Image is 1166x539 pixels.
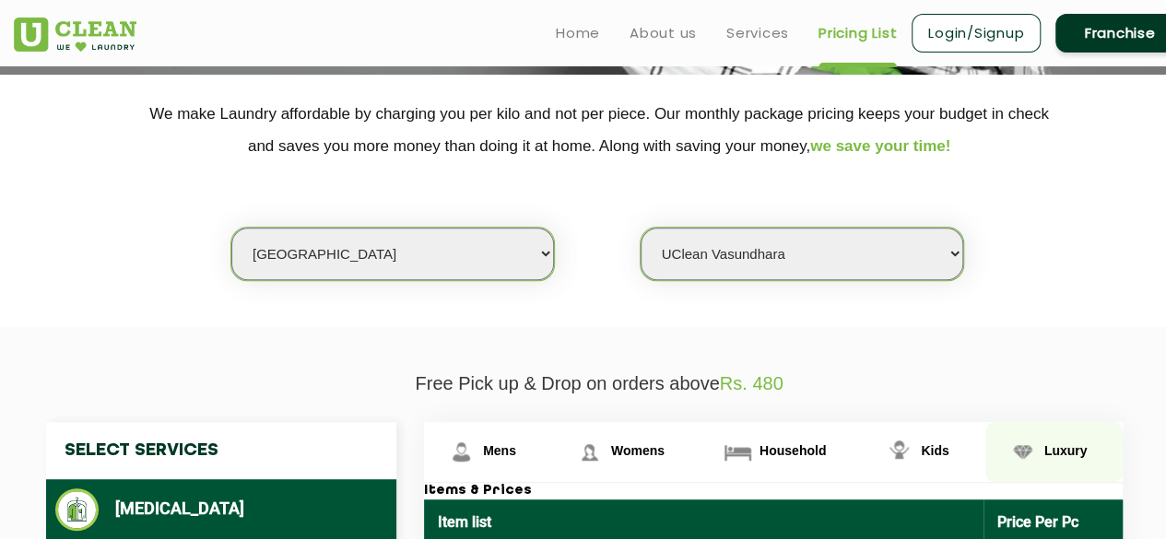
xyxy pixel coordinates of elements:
span: we save your time! [810,137,950,155]
li: [MEDICAL_DATA] [55,488,387,531]
img: Household [722,436,754,468]
span: Household [760,443,826,458]
img: Dry Cleaning [55,488,99,531]
span: Luxury [1044,443,1088,458]
img: Womens [573,436,606,468]
span: Rs. 480 [720,373,783,393]
span: Kids [921,443,948,458]
img: Mens [445,436,477,468]
a: Home [556,22,600,44]
span: Mens [483,443,516,458]
a: Services [726,22,789,44]
img: Kids [883,436,915,468]
img: Luxury [1007,436,1039,468]
a: Pricing List [819,22,897,44]
h4: Select Services [46,422,396,479]
a: About us [630,22,697,44]
a: Login/Signup [912,14,1041,53]
span: Womens [611,443,665,458]
img: UClean Laundry and Dry Cleaning [14,18,136,52]
h3: Items & Prices [424,483,1123,499]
